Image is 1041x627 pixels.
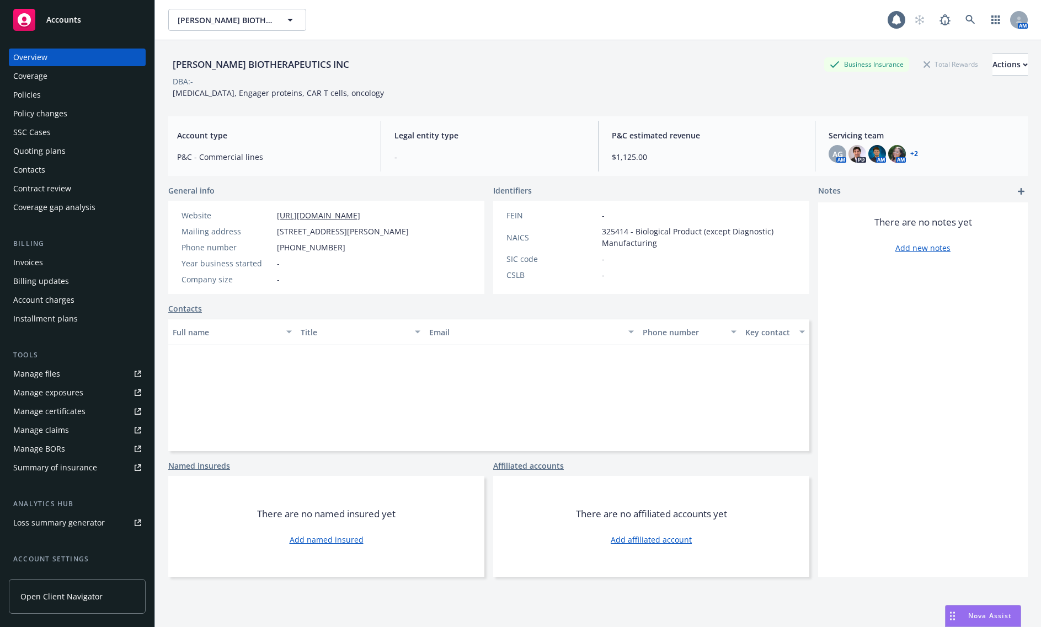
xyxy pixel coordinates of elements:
[9,161,146,179] a: Contacts
[888,145,906,163] img: photo
[9,403,146,420] a: Manage certificates
[909,9,931,31] a: Start snowing
[9,199,146,216] a: Coverage gap analysis
[1015,185,1028,198] a: add
[168,319,296,345] button: Full name
[9,365,146,383] a: Manage files
[9,459,146,476] a: Summary of insurance
[745,326,793,338] div: Key contact
[9,421,146,439] a: Manage claims
[13,105,67,122] div: Policy changes
[895,242,951,254] a: Add new notes
[13,86,41,104] div: Policies
[9,350,146,361] div: Tools
[277,210,360,221] a: [URL][DOMAIN_NAME]
[829,130,1019,141] span: Servicing team
[13,254,43,271] div: Invoices
[9,105,146,122] a: Policy changes
[992,54,1028,75] div: Actions
[168,185,215,196] span: General info
[429,326,622,338] div: Email
[874,216,972,229] span: There are no notes yet
[968,611,1012,620] span: Nova Assist
[168,57,354,72] div: [PERSON_NAME] BIOTHERAPEUTICS INC
[934,9,956,31] a: Report a Bug
[277,226,409,237] span: [STREET_ADDRESS][PERSON_NAME]
[9,310,146,328] a: Installment plans
[868,145,886,163] img: photo
[13,365,60,383] div: Manage files
[9,514,146,532] a: Loss summary generator
[13,440,65,458] div: Manage BORs
[9,124,146,141] a: SSC Cases
[959,9,981,31] a: Search
[9,49,146,66] a: Overview
[13,124,51,141] div: SSC Cases
[178,14,273,26] span: [PERSON_NAME] BIOTHERAPEUTICS INC
[13,421,69,439] div: Manage claims
[173,76,193,87] div: DBA: -
[168,460,230,471] a: Named insureds
[177,151,367,163] span: P&C - Commercial lines
[9,4,146,35] a: Accounts
[848,145,866,163] img: photo
[13,142,66,160] div: Quoting plans
[181,226,273,237] div: Mailing address
[290,534,364,545] a: Add named insured
[910,151,918,157] a: +2
[602,210,605,221] span: -
[638,319,741,345] button: Phone number
[46,15,81,24] span: Accounts
[168,303,202,314] a: Contacts
[9,554,146,565] div: Account settings
[506,269,597,281] div: CSLB
[13,272,69,290] div: Billing updates
[257,507,396,521] span: There are no named insured yet
[181,274,273,285] div: Company size
[832,148,843,160] span: AG
[643,326,724,338] div: Phone number
[181,210,273,221] div: Website
[9,291,146,309] a: Account charges
[506,232,597,243] div: NAICS
[9,440,146,458] a: Manage BORs
[9,86,146,104] a: Policies
[612,130,802,141] span: P&C estimated revenue
[13,384,83,401] div: Manage exposures
[493,460,564,471] a: Affiliated accounts
[9,499,146,510] div: Analytics hub
[741,319,809,345] button: Key contact
[818,185,841,198] span: Notes
[301,326,408,338] div: Title
[506,210,597,221] div: FEIN
[945,605,1021,627] button: Nova Assist
[824,57,909,71] div: Business Insurance
[13,49,47,66] div: Overview
[9,272,146,290] a: Billing updates
[13,459,97,476] div: Summary of insurance
[173,326,280,338] div: Full name
[9,180,146,197] a: Contract review
[277,258,280,269] span: -
[9,254,146,271] a: Invoices
[181,258,273,269] div: Year business started
[946,605,959,626] div: Drag to move
[168,9,306,31] button: [PERSON_NAME] BIOTHERAPEUTICS INC
[13,180,71,197] div: Contract review
[13,569,61,587] div: Service team
[9,142,146,160] a: Quoting plans
[177,130,367,141] span: Account type
[9,67,146,85] a: Coverage
[296,319,424,345] button: Title
[20,591,103,602] span: Open Client Navigator
[602,269,605,281] span: -
[9,238,146,249] div: Billing
[9,384,146,401] a: Manage exposures
[493,185,532,196] span: Identifiers
[602,253,605,265] span: -
[13,403,86,420] div: Manage certificates
[602,226,796,249] span: 325414 - Biological Product (except Diagnostic) Manufacturing
[576,507,727,521] span: There are no affiliated accounts yet
[611,534,692,545] a: Add affiliated account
